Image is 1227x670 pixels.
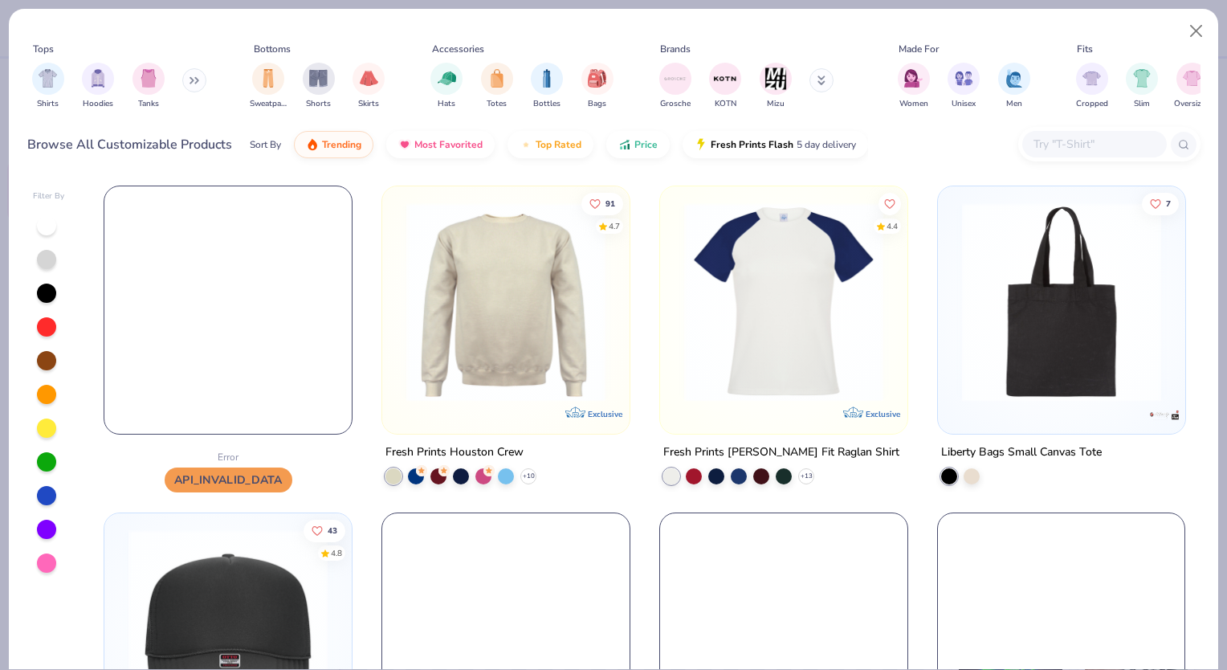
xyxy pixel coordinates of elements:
button: filter button [82,63,114,110]
div: filter for Sweatpants [250,63,287,110]
div: Tops [33,42,54,56]
span: Tanks [138,98,159,110]
div: Browse All Customizable Products [27,135,232,154]
img: f8659b9a-ffcf-4c66-8fab-d697857cb3ac [398,202,613,402]
button: Like [304,519,346,541]
input: Try "T-Shirt" [1032,135,1156,153]
button: filter button [709,63,741,110]
div: filter for Hoodies [82,63,114,110]
div: Brands [660,42,691,56]
div: Bottoms [254,42,291,56]
span: Men [1006,98,1022,110]
img: Grosche Image [663,67,687,91]
span: Exclusive [588,409,622,419]
img: KOTN Image [713,67,737,91]
div: 4.7 [609,220,620,232]
div: filter for KOTN [709,63,741,110]
img: Totes Image [488,69,506,88]
span: Unisex [952,98,976,110]
div: filter for Tanks [132,63,165,110]
img: Skirts Image [360,69,378,88]
div: Error [104,451,353,464]
div: Fits [1077,42,1093,56]
span: Shorts [306,98,331,110]
img: Tanks Image [140,69,157,88]
button: filter button [32,63,64,110]
span: 43 [328,526,338,534]
img: d6d584ca-6ecb-4862-80f9-37d415fce208 [676,202,891,402]
span: Most Favorited [414,138,483,151]
div: Liberty Bags Small Canvas Tote [941,443,1102,463]
button: Close [1181,16,1212,47]
img: Hats Image [438,69,456,88]
button: filter button [581,63,613,110]
img: Cropped Image [1082,69,1101,88]
div: filter for Hats [430,63,463,110]
div: filter for Bags [581,63,613,110]
button: filter button [250,63,287,110]
span: Bags [588,98,606,110]
span: 5 day delivery [797,136,856,154]
div: filter for Bottles [531,63,563,110]
span: Slim [1134,98,1150,110]
div: Sort By [250,137,281,152]
span: KOTN [715,98,736,110]
img: most_fav.gif [398,138,411,151]
button: Most Favorited [386,131,495,158]
button: filter button [898,63,930,110]
img: trending.gif [306,138,319,151]
button: Like [1142,192,1179,214]
button: filter button [353,63,385,110]
div: Fresh Prints Houston Crew [385,443,524,463]
button: filter button [659,63,691,110]
span: Price [634,138,658,151]
div: filter for Mizu [760,63,792,110]
button: filter button [430,63,463,110]
span: + 10 [523,472,535,481]
div: filter for Grosche [659,63,691,110]
button: Trending [294,131,373,158]
img: Sweatpants Image [259,69,277,88]
div: filter for Cropped [1076,63,1108,110]
div: filter for Slim [1126,63,1158,110]
div: 4.4 [887,220,898,232]
img: Hoodies Image [89,69,107,88]
img: Mizu Image [764,67,788,91]
div: Accessories [432,42,484,56]
span: Mizu [767,98,785,110]
div: filter for Shorts [303,63,335,110]
span: Grosche [660,98,691,110]
img: Liberty Bags logo [1148,399,1180,431]
div: filter for Oversized [1174,63,1210,110]
span: Sweatpants [250,98,287,110]
button: filter button [998,63,1030,110]
button: Price [606,131,670,158]
span: Cropped [1076,98,1108,110]
div: filter for Shirts [32,63,64,110]
span: Hoodies [83,98,113,110]
span: Oversized [1174,98,1210,110]
img: 119f3be6-5c8d-4dec-a817-4e77bf7f5439 [954,202,1169,402]
button: filter button [760,63,792,110]
span: Hats [438,98,455,110]
div: Filter By [33,190,65,202]
span: Shirts [37,98,59,110]
img: Unisex Image [955,69,973,88]
div: filter for Totes [481,63,513,110]
span: Trending [322,138,361,151]
span: Exclusive [866,409,900,419]
img: TopRated.gif [520,138,532,151]
button: Like [581,192,623,214]
span: 91 [605,199,615,207]
button: Top Rated [508,131,593,158]
button: filter button [132,63,165,110]
button: filter button [303,63,335,110]
span: Totes [487,98,507,110]
button: filter button [948,63,980,110]
div: filter for Skirts [353,63,385,110]
img: flash.gif [695,138,707,151]
span: 7 [1166,199,1171,207]
img: Oversized Image [1183,69,1201,88]
button: filter button [1076,63,1108,110]
img: Bottles Image [538,69,556,88]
